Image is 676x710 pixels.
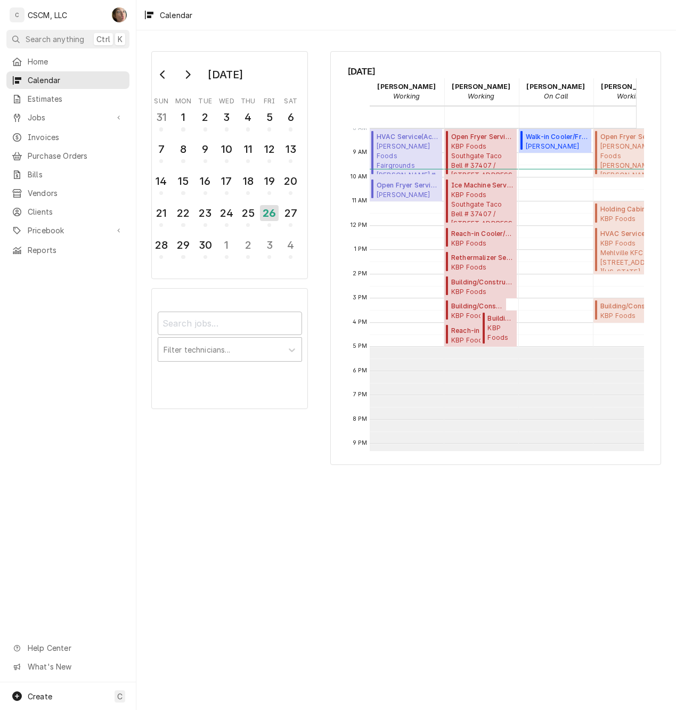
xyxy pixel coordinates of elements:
div: Izaia Bain - Working [444,78,519,105]
span: KBP Foods [PERSON_NAME] Taco Bell #37399 / [STREET_ADDRESS][PERSON_NAME][US_STATE][US_STATE] [451,311,503,320]
span: Ice Machine Service ( Upcoming ) [451,181,514,190]
a: Go to What's New [6,658,129,675]
div: HVAC Service(Active)[PERSON_NAME] FoodsFairgrounds [PERSON_NAME] # 2114 / [STREET_ADDRESS][US_STATE] [370,129,443,177]
span: Jobs [28,112,108,123]
th: Friday [259,93,280,106]
div: Open Fryer Service(Upcoming)[PERSON_NAME] FoodsFairgrounds [PERSON_NAME] # 2114 / [STREET_ADDRESS... [370,177,443,202]
div: 4 [240,109,256,125]
span: 12 PM [348,221,370,230]
span: 11 AM [349,197,370,205]
span: KBP Foods Mehlville KFC #[STREET_ADDRESS][US_STATE] [600,214,663,223]
div: 28 [153,237,169,253]
div: Open Fryer Service(Past Due)KBP FoodsSouthgate Taco Bell # 37407 / [STREET_ADDRESS][US_STATE] [444,129,517,177]
div: Walk-in Cooler/Freezer Service Call(Past Due)[PERSON_NAME] FoodsJerseyville [PERSON_NAME] #5881 /... [519,129,592,153]
div: Building/Construction Service(Upcoming)KBP Foods[PERSON_NAME] Taco Bell #37399 / [STREET_ADDRESS]... [480,311,517,347]
span: KBP Foods Mehlville KFC #[STREET_ADDRESS][US_STATE] [600,239,663,271]
div: 29 [175,237,191,253]
div: 5 [261,109,278,125]
span: KBP Foods [PERSON_NAME] Taco Bell #37399 / [STREET_ADDRESS][PERSON_NAME][US_STATE][US_STATE] [451,336,514,344]
a: Reports [6,241,129,259]
div: [Service] Building/Construction Service KBP Foods Mehlville KFC #5841 / 4071 Union Rd, Mehlville,... [593,298,666,323]
div: 20 [282,173,299,189]
span: K [118,34,123,45]
span: Building/Construction Service ( Upcoming ) [451,301,503,311]
span: Rethermalizer Service ( Upcoming ) [451,253,514,263]
span: [PERSON_NAME] Foods Jerseyville [PERSON_NAME] #5881 / [STREET_ADDRESS][US_STATE] [526,142,588,150]
th: Wednesday [216,93,237,106]
span: 7 PM [351,390,370,399]
div: 26 [260,205,279,221]
div: 16 [197,173,214,189]
span: Calendar [28,75,124,86]
th: Sunday [151,93,172,106]
span: [PERSON_NAME] Foods Fairgrounds [PERSON_NAME] # 2114 / [STREET_ADDRESS][US_STATE] [377,190,439,199]
span: KBP Foods Runway Point Taco Bell # 40310 / [STREET_ADDRESS][US_STATE][US_STATE] [451,263,514,271]
div: [Service] Reach-in Cooler/Freezer Service KBP Foods Cheyenne Meadows Taco Bell #37399 / 745 Cheye... [444,323,517,347]
span: Create [28,692,52,701]
div: 27 [282,205,299,221]
span: Building/Construction Service ( Upcoming ) [600,301,663,311]
span: KBP Foods Mehlville KFC #[STREET_ADDRESS][US_STATE] [600,311,663,320]
span: Ctrl [96,34,110,45]
span: Vendors [28,187,124,199]
div: [Service] Rethermalizer Service KBP Foods Runway Point Taco Bell # 40310 / 450 Runway Pt, Colorad... [444,250,517,274]
span: 8 PM [350,415,370,423]
strong: [PERSON_NAME] [452,83,510,91]
div: 30 [197,237,214,253]
input: Search jobs... [158,312,302,335]
span: 4 PM [350,318,370,327]
a: Bills [6,166,129,183]
div: 15 [175,173,191,189]
span: Help Center [28,642,123,654]
span: KBP Foods Runway Point Taco Bell # 40310 / [STREET_ADDRESS][US_STATE][US_STATE] [451,287,514,296]
span: Open Fryer Service ( Past Due ) [451,132,514,142]
div: 17 [218,173,235,189]
div: 31 [153,109,169,125]
span: Open Fryer Service ( Past Due ) [600,132,663,142]
div: Calendar Calendar [330,51,661,465]
span: [PERSON_NAME] Foods [PERSON_NAME] [PERSON_NAME] #6594 / [STREET_ADDRESS][PERSON_NAME][US_STATE] [600,142,663,174]
div: Building/Construction Service(Upcoming)KBP Foods[PERSON_NAME] Taco Bell #37399 / [STREET_ADDRESS]... [444,298,506,323]
th: Saturday [280,93,302,106]
div: [Service] Holding Cabinet/Warmer Service KBP Foods Mehlville KFC #5841 / 4071 Union Rd, Mehlville... [593,201,666,226]
span: [PERSON_NAME] Foods Fairgrounds [PERSON_NAME] # 2114 / [STREET_ADDRESS][US_STATE] [377,142,439,174]
span: [DATE] [348,64,644,78]
span: Walk-in Cooler/Freezer Service Call ( Past Due ) [526,132,588,142]
span: 2 PM [350,270,370,278]
div: 11 [240,141,256,157]
div: 3 [261,237,278,253]
div: [Service] Open Fryer Service KBP Foods Southgate Taco Bell # 37407 / 1200 Southgate Pl, Pueblo, C... [444,129,517,177]
div: 10 [218,141,235,157]
span: KBP Foods Southgate Taco Bell # 37407 / [STREET_ADDRESS][US_STATE] [451,190,514,223]
div: 8 [175,141,191,157]
div: [Service] Walk-in Cooler/Freezer Service Call Estel Foods Jerseyville McDonald's #5881 / 911 SOUT... [519,129,592,153]
th: Tuesday [194,93,216,106]
div: Ice Machine Service(Upcoming)KBP FoodsSouthgate Taco Bell # 37407 / [STREET_ADDRESS][US_STATE] [444,177,517,226]
em: Working [468,92,494,100]
div: Calendar Day Picker [151,51,308,279]
div: 1 [175,109,191,125]
div: [Service] Reach-in Cooler/Freezer Service KBP Foods Abriendo Taco Bell # 37391 / 301 E. Abriendo ... [444,226,517,250]
a: Invoices [6,128,129,146]
span: Reach-in Cooler/Freezer Service ( Upcoming ) [451,326,514,336]
div: [Service] HVAC Service Estel Foods Fairgrounds McDonald's # 2114 / 125 S Belt E, Belleville, Illi... [370,129,443,177]
div: 7 [153,141,169,157]
div: Serra Heyen's Avatar [112,7,127,22]
span: KBP Foods Abriendo Taco Bell # 37391 / [STREET_ADDRESS][US_STATE] [451,239,514,247]
div: 2 [197,109,214,125]
span: What's New [28,661,123,672]
div: CSCM, LLC [28,10,67,21]
span: KBP Foods Southgate Taco Bell # 37407 / [STREET_ADDRESS][US_STATE] [451,142,514,174]
div: SH [112,7,127,22]
div: Building/Construction Service(Upcoming)KBP FoodsMehlville KFC #[STREET_ADDRESS][US_STATE] [593,298,666,323]
div: [Service] HVAC Service KBP Foods Mehlville KFC #5841 / 4071 Union Rd, Mehlville, Missouri 63129 I... [593,226,666,274]
span: Clients [28,206,124,217]
span: 1 PM [352,245,370,254]
div: [Service] Building/Construction Service KBP Foods Runway Point Taco Bell # 40310 / 450 Runway Pt,... [444,274,517,299]
span: Reach-in Cooler/Freezer Service ( Upcoming ) [451,229,514,239]
span: Pricebook [28,225,108,236]
a: Go to Jobs [6,109,129,126]
div: Jonnie Pakovich - Working [593,78,668,105]
span: Building/Construction Service ( Upcoming ) [451,278,514,287]
div: [Service] Building/Construction Service KBP Foods Cheyenne Meadows Taco Bell #37399 / 745 Cheyenn... [444,298,506,323]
